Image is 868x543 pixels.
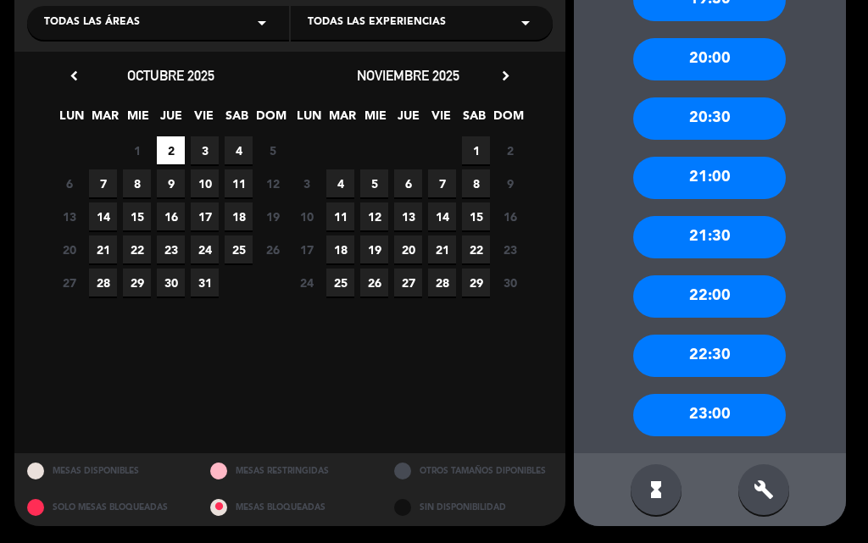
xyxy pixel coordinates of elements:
span: 9 [157,169,185,197]
span: 21 [89,235,117,263]
span: JUE [394,106,422,134]
span: 8 [123,169,151,197]
span: 10 [191,169,219,197]
div: 21:30 [633,216,786,258]
span: Todas las áreas [44,14,140,31]
span: 7 [428,169,456,197]
span: 22 [123,235,151,263]
span: 20 [394,235,422,263]
span: 1 [462,136,490,164]
span: 31 [191,269,219,296]
span: 20 [55,235,83,263]
span: LUN [58,106,86,134]
span: 12 [360,202,388,230]
div: 23:00 [633,394,786,436]
span: 16 [496,202,524,230]
span: 18 [326,235,354,263]
span: 2 [496,136,524,164]
span: 17 [191,202,219,230]
span: 28 [89,269,117,296]
span: 15 [462,202,490,230]
i: arrow_drop_down [252,13,272,33]
span: 16 [157,202,185,230]
span: DOM [256,106,284,134]
span: 21 [428,235,456,263]
span: 17 [292,235,320,263]
span: 29 [462,269,490,296]
span: 30 [157,269,185,296]
div: 20:00 [633,38,786,80]
span: MIE [124,106,152,134]
span: 11 [225,169,253,197]
span: 19 [360,235,388,263]
span: 24 [191,235,219,263]
div: OTROS TAMAÑOS DIPONIBLES [381,453,565,490]
span: MAR [328,106,356,134]
span: 18 [225,202,253,230]
span: 1 [123,136,151,164]
div: SIN DISPONIBILIDAD [381,490,565,526]
span: 2 [157,136,185,164]
span: 6 [55,169,83,197]
span: 11 [326,202,354,230]
span: 13 [55,202,83,230]
span: 14 [428,202,456,230]
span: 27 [55,269,83,296]
span: VIE [190,106,218,134]
div: MESAS RESTRINGIDAS [198,453,381,490]
span: 25 [326,269,354,296]
span: 3 [292,169,320,197]
span: 23 [496,235,524,263]
span: 9 [496,169,524,197]
span: 4 [225,136,253,164]
span: MAR [91,106,119,134]
span: 26 [360,269,388,296]
span: 10 [292,202,320,230]
div: SOLO MESAS BLOQUEADAS [14,490,198,526]
span: MIE [361,106,389,134]
span: 29 [123,269,151,296]
span: LUN [295,106,323,134]
span: 8 [462,169,490,197]
i: arrow_drop_down [515,13,536,33]
span: SAB [460,106,488,134]
span: 15 [123,202,151,230]
div: 22:30 [633,335,786,377]
div: MESAS DISPONIBLES [14,453,198,490]
span: 25 [225,235,253,263]
span: 19 [259,202,287,230]
span: 4 [326,169,354,197]
span: noviembre 2025 [357,67,459,84]
span: 5 [259,136,287,164]
i: build [754,479,774,500]
i: chevron_left [65,67,83,85]
span: 27 [394,269,422,296]
span: 6 [394,169,422,197]
i: hourglass_full [646,479,666,500]
span: SAB [223,106,251,134]
div: MESAS BLOQUEADAS [198,490,381,526]
span: 3 [191,136,219,164]
div: 22:00 [633,275,786,318]
div: 20:30 [633,97,786,140]
span: JUE [157,106,185,134]
span: 23 [157,235,185,263]
span: 5 [360,169,388,197]
span: 30 [496,269,524,296]
span: DOM [493,106,521,134]
span: 28 [428,269,456,296]
span: 7 [89,169,117,197]
span: octubre 2025 [127,67,214,84]
i: chevron_right [497,67,515,85]
span: VIE [427,106,455,134]
span: 26 [259,235,287,263]
div: 21:00 [633,157,786,199]
span: Todas las experiencias [308,14,446,31]
span: 14 [89,202,117,230]
span: 22 [462,235,490,263]
span: 12 [259,169,287,197]
span: 24 [292,269,320,296]
span: 13 [394,202,422,230]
